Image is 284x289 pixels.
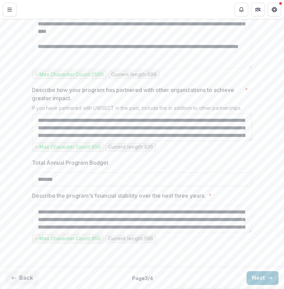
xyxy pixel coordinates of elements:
[234,3,248,16] button: Notifications
[247,271,278,285] button: Next
[267,3,281,16] button: Get Help
[32,192,206,200] p: Describe the program's financial stability over the next three years.
[32,159,108,167] p: Total Annual Program Budget
[111,72,156,78] p: Current length: 699
[108,144,153,150] p: Current length: 835
[32,105,252,114] div: If you have partnered with UWSECT in the past, include this in addition to other partnerships.
[39,72,103,78] p: Max Character Count: 2500
[32,86,242,102] p: Describe how your program has partnered with other organizations to achieve greater impact.
[39,236,100,242] p: Max Character Count: 850
[251,3,265,16] button: Partners
[39,144,100,150] p: Max Character Count: 850
[3,3,17,16] button: Toggle Menu
[132,275,153,282] p: Page 3 / 4
[108,236,153,242] p: Current length: 596
[6,271,39,285] button: Back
